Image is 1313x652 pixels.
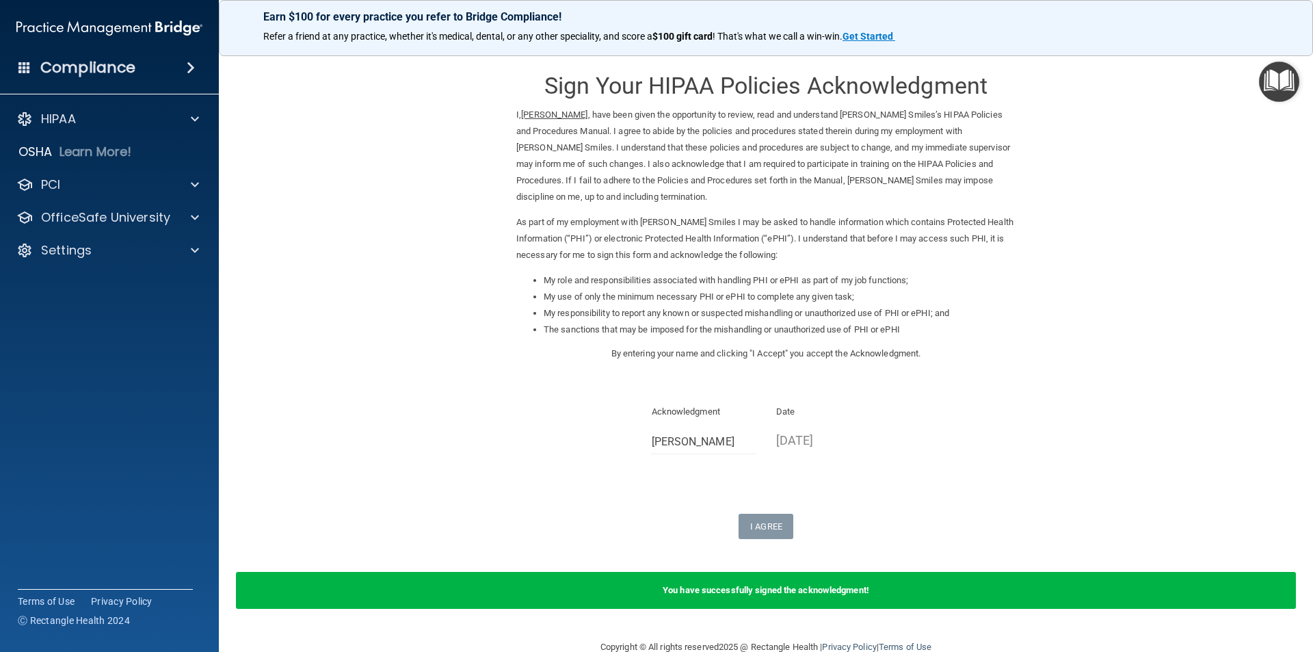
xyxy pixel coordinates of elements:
li: My responsibility to report any known or suspected mishandling or unauthorized use of PHI or ePHI... [544,305,1016,322]
a: Terms of Use [18,595,75,608]
img: PMB logo [16,14,202,42]
p: OfficeSafe University [41,209,170,226]
p: I, , have been given the opportunity to review, read and understand [PERSON_NAME] Smiles’s HIPAA ... [516,107,1016,205]
p: Acknowledgment [652,404,756,420]
span: Ⓒ Rectangle Health 2024 [18,614,130,627]
a: Privacy Policy [822,642,876,652]
p: Settings [41,242,92,259]
a: PCI [16,177,199,193]
li: My role and responsibilities associated with handling PHI or ePHI as part of my job functions; [544,272,1016,289]
a: Privacy Policy [91,595,152,608]
h4: Compliance [40,58,135,77]
span: Refer a friend at any practice, whether it's medical, dental, or any other speciality, and score a [263,31,652,42]
p: [DATE] [776,429,881,452]
a: HIPAA [16,111,199,127]
strong: Get Started [843,31,893,42]
p: HIPAA [41,111,76,127]
li: The sanctions that may be imposed for the mishandling or unauthorized use of PHI or ePHI [544,322,1016,338]
a: Get Started [843,31,895,42]
button: Open Resource Center [1259,62,1299,102]
span: ! That's what we call a win-win. [713,31,843,42]
button: I Agree [739,514,793,539]
a: OfficeSafe University [16,209,199,226]
p: PCI [41,177,60,193]
ins: [PERSON_NAME] [521,109,587,120]
p: Earn $100 for every practice you refer to Bridge Compliance! [263,10,1269,23]
li: My use of only the minimum necessary PHI or ePHI to complete any given task; [544,289,1016,305]
input: Full Name [652,429,756,454]
strong: $100 gift card [652,31,713,42]
p: Learn More! [59,144,132,160]
h3: Sign Your HIPAA Policies Acknowledgment [516,73,1016,99]
p: As part of my employment with [PERSON_NAME] Smiles I may be asked to handle information which con... [516,214,1016,263]
p: By entering your name and clicking "I Accept" you accept the Acknowledgment. [516,345,1016,362]
a: Settings [16,242,199,259]
p: OSHA [18,144,53,160]
b: You have successfully signed the acknowledgment! [663,585,869,595]
p: Date [776,404,881,420]
a: Terms of Use [879,642,931,652]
